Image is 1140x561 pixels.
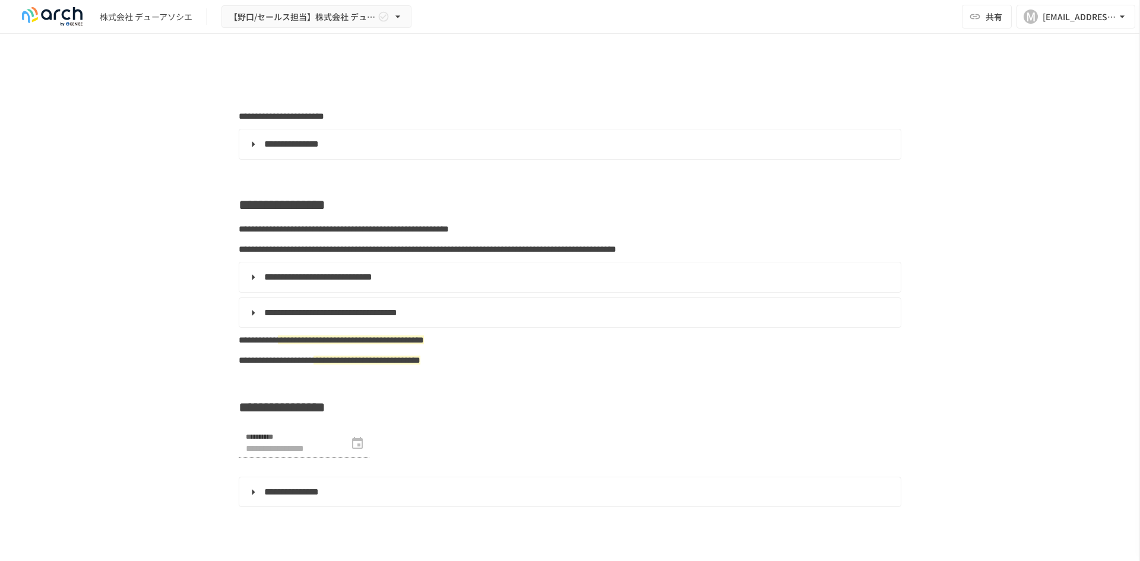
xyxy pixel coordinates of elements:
[1024,9,1038,24] div: M
[1016,5,1135,28] button: M[EMAIL_ADDRESS][DOMAIN_NAME]
[14,7,90,26] img: logo-default@2x-9cf2c760.svg
[229,9,375,24] span: 【野口/セールス担当】株式会社 デューアソシエ様_初期設定サポート
[962,5,1012,28] button: 共有
[1043,9,1116,24] div: [EMAIL_ADDRESS][DOMAIN_NAME]
[100,11,192,23] div: 株式会社 デューアソシエ
[221,5,411,28] button: 【野口/セールス担当】株式会社 デューアソシエ様_初期設定サポート
[986,10,1002,23] span: 共有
